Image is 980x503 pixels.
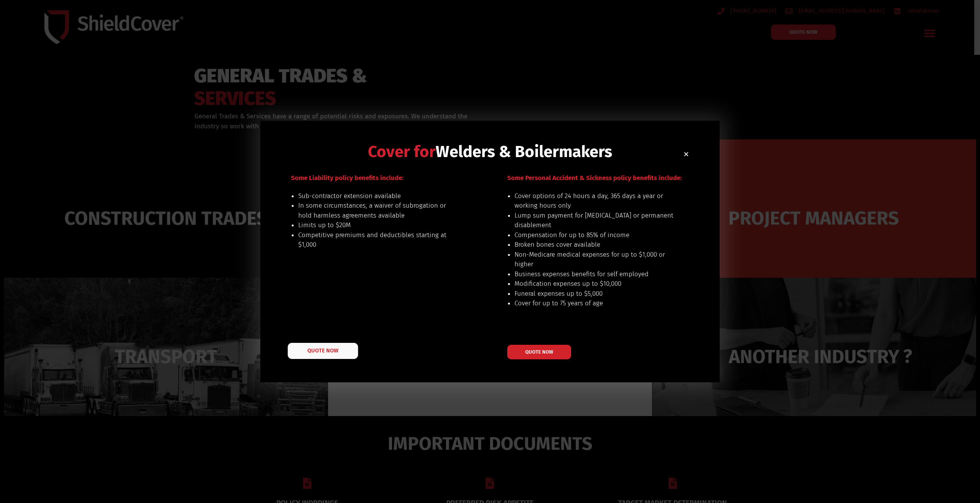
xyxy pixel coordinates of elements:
[298,220,458,230] li: Limits up to $20M
[514,298,674,308] li: Cover for up to 75 years of age
[514,191,674,211] li: Cover options of 24 hours a day, 365 days a year or working hours only
[291,174,403,182] span: Some Liability policy benefits include:
[514,211,674,230] li: Lump sum payment for [MEDICAL_DATA] or permanent disablement
[683,151,689,157] a: Close
[298,201,458,220] li: In some circumstances, a waiver of subrogation or hold harmless agreements available
[514,289,674,299] li: Funeral expenses up to $5,000
[830,229,980,503] iframe: LiveChat chat widget
[507,345,571,359] a: QUOTE NOW
[514,269,674,279] li: Business expenses benefits for self employed
[514,240,674,250] li: Broken bones cover available
[307,348,338,354] span: QUOTE NOW
[298,230,458,250] li: Competitive premiums and deductibles starting at $1,000
[507,174,682,182] span: Some Personal Accident & Sickness policy benefits include:
[525,349,553,354] span: QUOTE NOW
[514,230,674,240] li: Compensation for up to 85% of income
[288,343,358,359] a: QUOTE NOW
[514,279,674,289] li: Modification expenses up to $10,000
[298,191,458,201] li: Sub-contractor extension available
[291,144,689,160] h2: Welders & Boilermakers
[514,250,674,269] li: Non-Medicare medical expenses for up to $1,000 or higher
[368,142,436,161] font: Cover for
